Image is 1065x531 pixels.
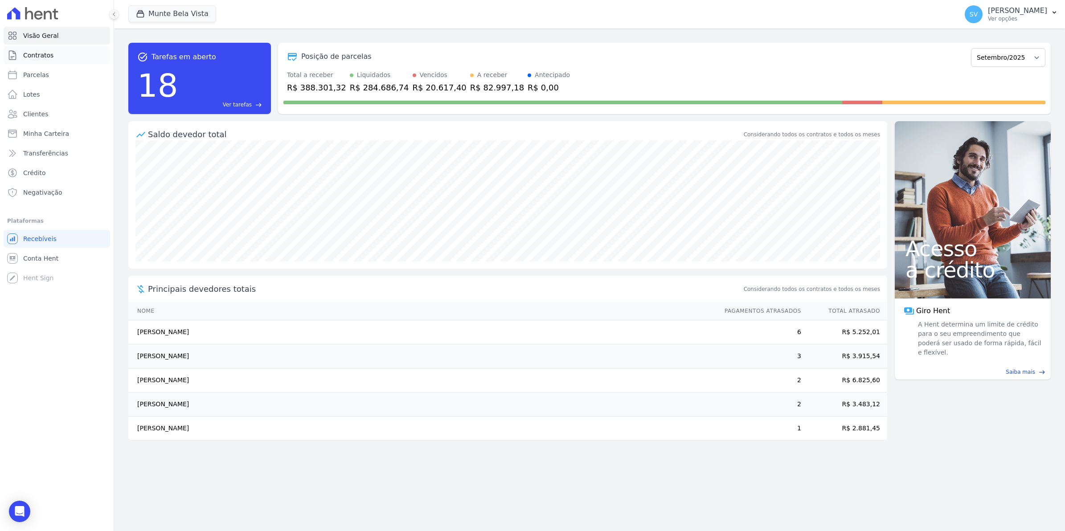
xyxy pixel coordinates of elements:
[4,164,110,182] a: Crédito
[802,392,887,417] td: R$ 3.483,12
[23,188,62,197] span: Negativação
[152,52,216,62] span: Tarefas em aberto
[905,259,1040,281] span: a crédito
[137,62,178,109] div: 18
[128,320,716,344] td: [PERSON_NAME]
[128,368,716,392] td: [PERSON_NAME]
[4,249,110,267] a: Conta Hent
[128,344,716,368] td: [PERSON_NAME]
[477,70,508,80] div: A receber
[223,101,252,109] span: Ver tarefas
[988,6,1047,15] p: [PERSON_NAME]
[4,46,110,64] a: Contratos
[23,234,57,243] span: Recebíveis
[4,66,110,84] a: Parcelas
[23,51,53,60] span: Contratos
[970,11,978,17] span: SV
[716,368,802,392] td: 2
[137,52,148,62] span: task_alt
[716,392,802,417] td: 2
[716,320,802,344] td: 6
[23,90,40,99] span: Lotes
[148,128,742,140] div: Saldo devedor total
[4,144,110,162] a: Transferências
[148,283,742,295] span: Principais devedores totais
[301,51,372,62] div: Posição de parcelas
[7,216,106,226] div: Plataformas
[23,168,46,177] span: Crédito
[413,82,467,94] div: R$ 20.617,40
[128,302,716,320] th: Nome
[128,5,216,22] button: Munte Bela Vista
[287,82,346,94] div: R$ 388.301,32
[802,368,887,392] td: R$ 6.825,60
[916,306,950,316] span: Giro Hent
[128,392,716,417] td: [PERSON_NAME]
[23,110,48,118] span: Clientes
[357,70,391,80] div: Liquidados
[716,417,802,441] td: 1
[744,131,880,139] div: Considerando todos os contratos e todos os meses
[1006,368,1035,376] span: Saiba mais
[255,102,262,108] span: east
[802,417,887,441] td: R$ 2.881,45
[23,129,69,138] span: Minha Carteira
[802,344,887,368] td: R$ 3.915,54
[802,302,887,320] th: Total Atrasado
[350,82,409,94] div: R$ 284.686,74
[535,70,570,80] div: Antecipado
[470,82,524,94] div: R$ 82.997,18
[9,501,30,522] div: Open Intercom Messenger
[4,125,110,143] a: Minha Carteira
[128,417,716,441] td: [PERSON_NAME]
[988,15,1047,22] p: Ver opções
[958,2,1065,27] button: SV [PERSON_NAME] Ver opções
[528,82,570,94] div: R$ 0,00
[287,70,346,80] div: Total a receber
[716,344,802,368] td: 3
[4,230,110,248] a: Recebíveis
[1039,369,1045,376] span: east
[420,70,447,80] div: Vencidos
[4,27,110,45] a: Visão Geral
[4,86,110,103] a: Lotes
[916,320,1042,357] span: A Hent determina um limite de crédito para o seu empreendimento que poderá ser usado de forma ráp...
[23,254,58,263] span: Conta Hent
[802,320,887,344] td: R$ 5.252,01
[905,238,1040,259] span: Acesso
[900,368,1045,376] a: Saiba mais east
[23,149,68,158] span: Transferências
[23,31,59,40] span: Visão Geral
[23,70,49,79] span: Parcelas
[744,285,880,293] span: Considerando todos os contratos e todos os meses
[716,302,802,320] th: Pagamentos Atrasados
[4,105,110,123] a: Clientes
[182,101,262,109] a: Ver tarefas east
[4,184,110,201] a: Negativação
